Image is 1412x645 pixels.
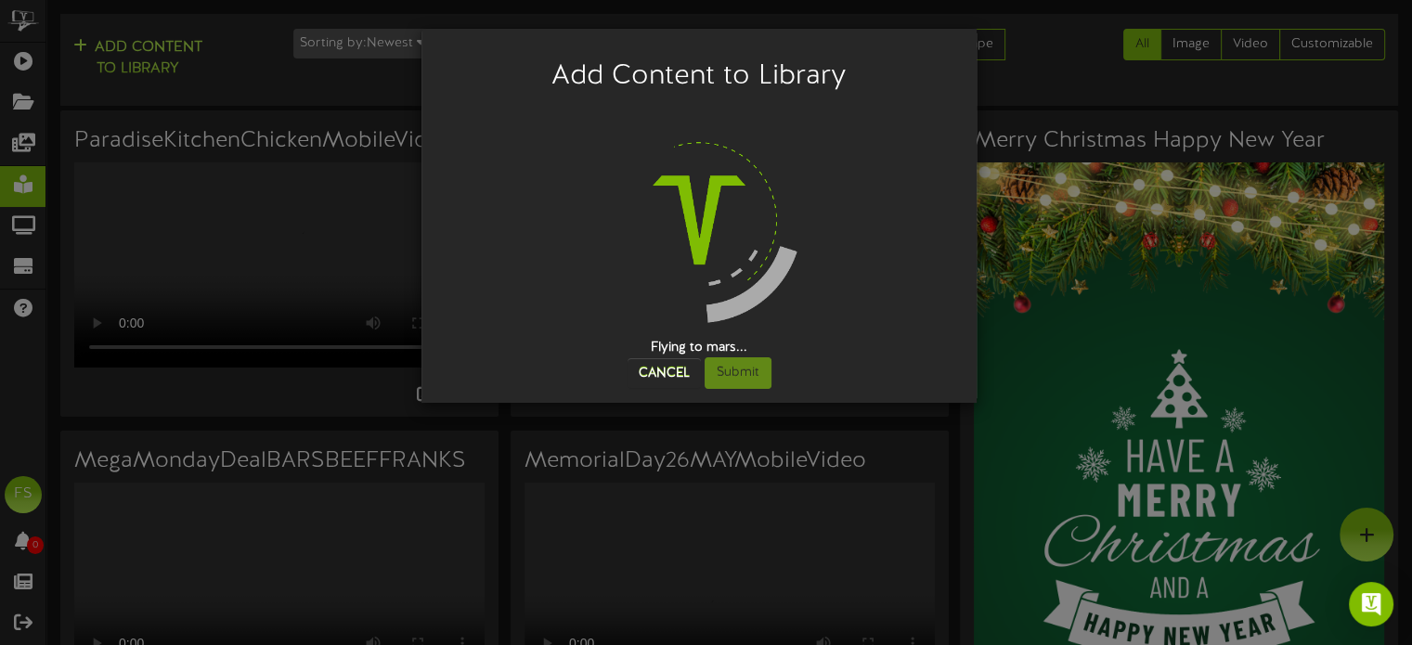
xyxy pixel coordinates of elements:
[449,61,949,92] h2: Add Content to Library
[580,101,818,339] img: loading-spinner-4.png
[628,358,701,388] button: Cancel
[705,357,771,389] button: Submit
[1349,582,1393,626] div: Open Intercom Messenger
[651,341,747,355] strong: Flying to mars...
